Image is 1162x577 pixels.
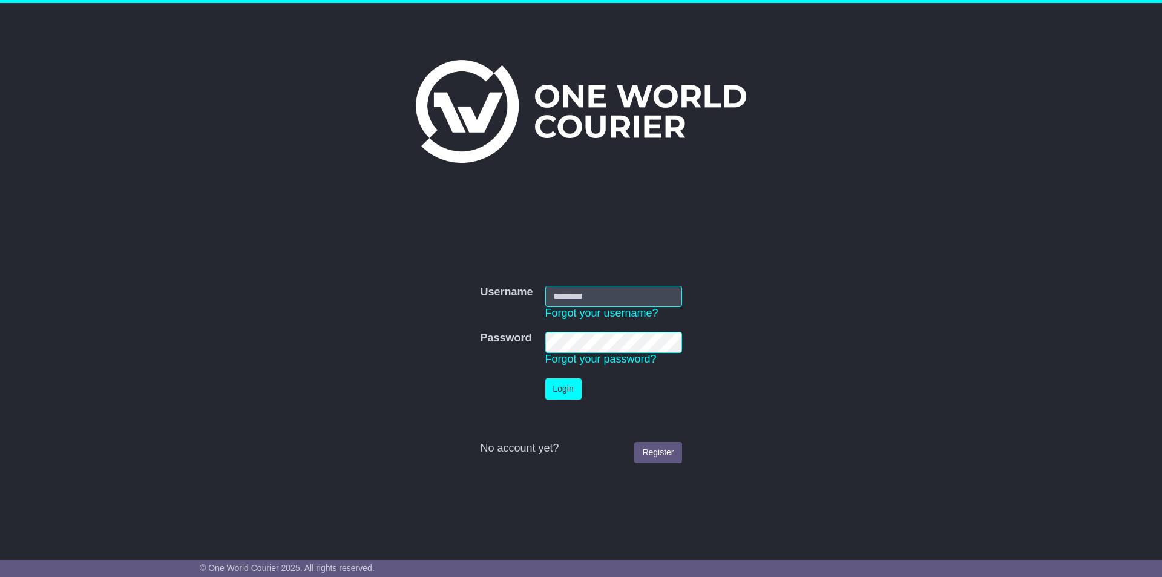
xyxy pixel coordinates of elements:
img: One World [416,60,746,163]
span: © One World Courier 2025. All rights reserved. [200,563,375,573]
label: Password [480,332,531,345]
button: Login [545,378,582,400]
div: No account yet? [480,442,681,455]
label: Username [480,286,533,299]
a: Forgot your username? [545,307,658,319]
a: Register [634,442,681,463]
a: Forgot your password? [545,353,657,365]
